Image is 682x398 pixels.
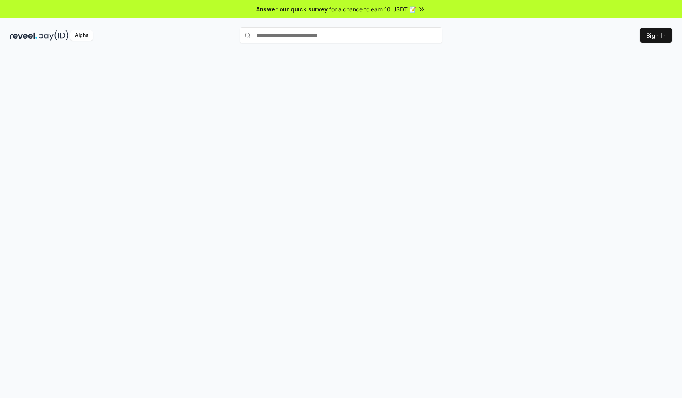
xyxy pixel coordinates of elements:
[39,30,69,41] img: pay_id
[256,5,328,13] span: Answer our quick survey
[640,28,672,43] button: Sign In
[329,5,416,13] span: for a chance to earn 10 USDT 📝
[70,30,93,41] div: Alpha
[10,30,37,41] img: reveel_dark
